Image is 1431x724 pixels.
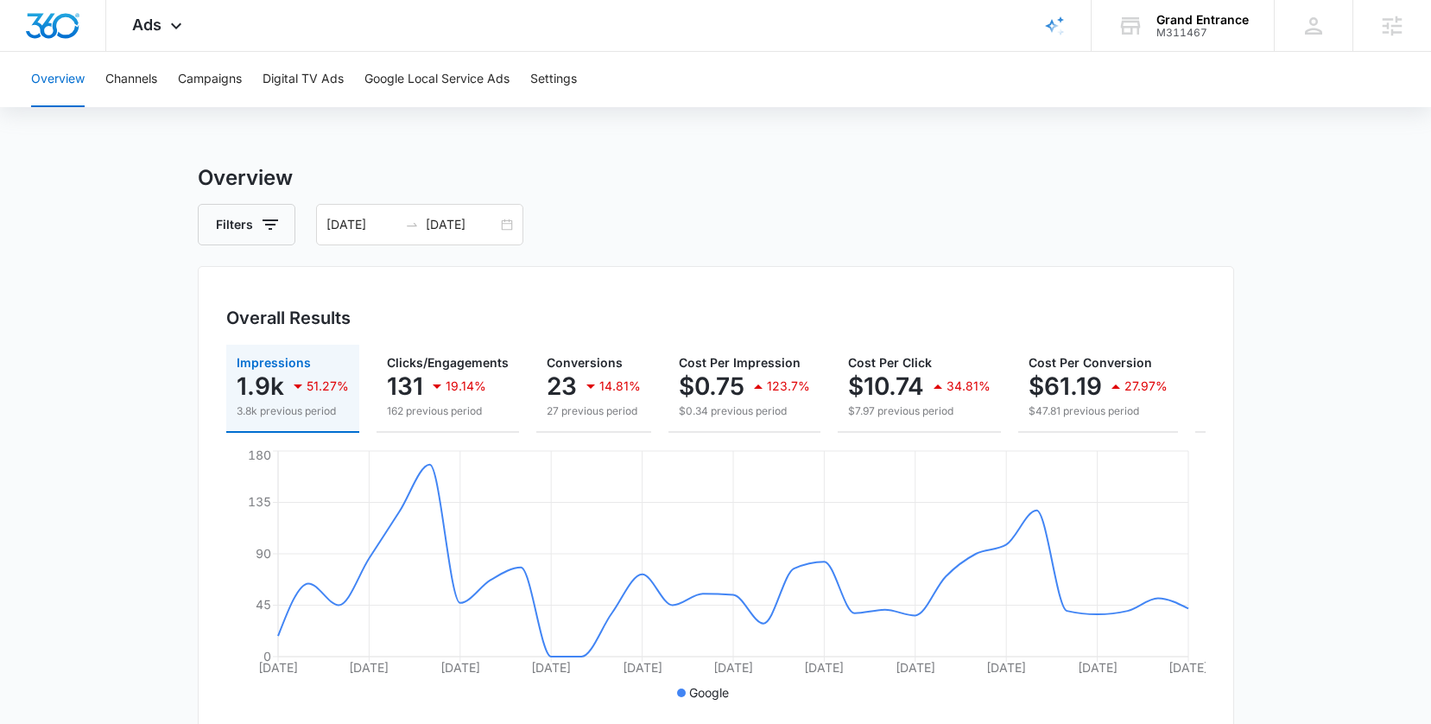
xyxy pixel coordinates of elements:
p: 14.81% [599,380,641,392]
p: 27.97% [1124,380,1168,392]
tspan: 135 [248,494,271,509]
tspan: [DATE] [986,660,1026,675]
span: Cost Per Impression [679,355,801,370]
p: 123.7% [767,380,810,392]
tspan: [DATE] [531,660,571,675]
p: 51.27% [307,380,349,392]
button: Channels [105,52,157,107]
span: Cost Per Conversion [1029,355,1152,370]
p: $61.19 [1029,372,1102,400]
tspan: [DATE] [895,660,934,675]
button: Google Local Service Ads [364,52,510,107]
p: 27 previous period [547,403,641,419]
p: $0.34 previous period [679,403,810,419]
button: Filters [198,204,295,245]
input: Start date [326,215,398,234]
tspan: [DATE] [258,660,298,675]
button: Settings [530,52,577,107]
span: swap-right [405,218,419,232]
span: Impressions [237,355,311,370]
p: $0.75 [679,372,744,400]
tspan: 180 [248,448,271,462]
h3: Overview [198,162,1234,194]
div: account id [1156,27,1249,39]
button: Overview [31,52,85,107]
tspan: [DATE] [1077,660,1117,675]
p: Google [689,683,729,702]
p: 3.8k previous period [237,403,349,419]
p: 131 [387,372,423,400]
tspan: 0 [263,649,271,664]
span: Cost Per Click [848,355,932,370]
tspan: [DATE] [440,660,479,675]
tspan: 90 [256,546,271,561]
h3: Overall Results [226,305,351,331]
tspan: [DATE] [713,660,753,675]
span: Clicks/Engagements [387,355,509,370]
span: Ads [132,16,161,34]
div: account name [1156,13,1249,27]
tspan: [DATE] [349,660,389,675]
tspan: 45 [256,597,271,612]
button: Campaigns [178,52,242,107]
p: 162 previous period [387,403,509,419]
tspan: [DATE] [1168,660,1208,675]
span: Conversions [547,355,623,370]
p: $10.74 [848,372,924,400]
button: Digital TV Ads [263,52,344,107]
p: 1.9k [237,372,284,400]
input: End date [426,215,497,234]
tspan: [DATE] [622,660,662,675]
p: 23 [547,372,577,400]
span: to [405,218,419,232]
tspan: [DATE] [804,660,844,675]
p: 34.81% [947,380,991,392]
p: 19.14% [446,380,486,392]
p: $47.81 previous period [1029,403,1168,419]
p: $7.97 previous period [848,403,991,419]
